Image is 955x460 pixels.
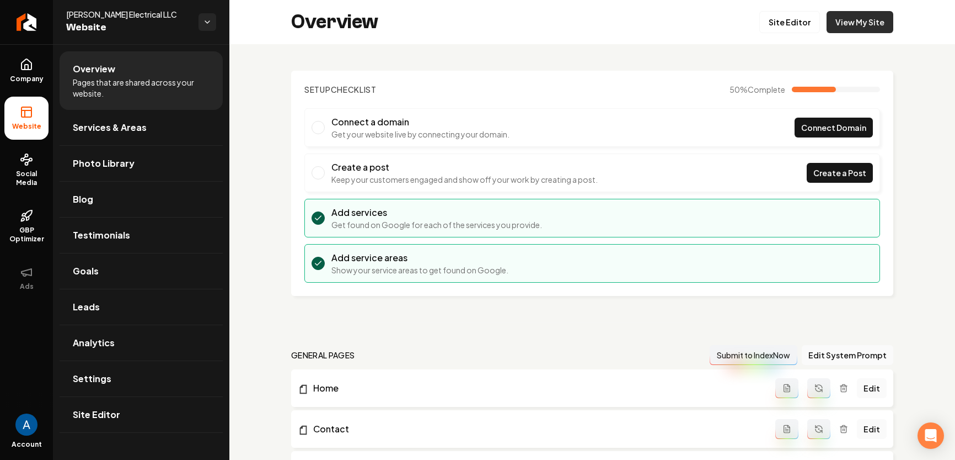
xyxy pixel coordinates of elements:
p: Show your service areas to get found on Google. [331,265,508,276]
a: Edit [857,419,887,439]
span: Analytics [73,336,115,350]
p: Get found on Google for each of the services you provide. [331,219,542,230]
span: Website [8,122,46,131]
a: View My Site [827,11,893,33]
a: Company [4,49,49,92]
button: Add admin page prompt [775,378,798,398]
span: Photo Library [73,157,135,170]
span: Complete [748,84,785,94]
button: Add admin page prompt [775,419,798,439]
a: Leads [60,289,223,325]
span: [PERSON_NAME] Electrical LLC [66,9,190,20]
div: Open Intercom Messenger [918,422,944,449]
a: Services & Areas [60,110,223,145]
span: Goals [73,265,99,278]
h3: Connect a domain [331,115,509,129]
a: Contact [298,422,775,436]
a: Photo Library [60,146,223,181]
a: Goals [60,253,223,289]
a: Connect Domain [795,118,873,138]
button: Open user button [15,414,37,436]
span: Social Media [4,170,49,187]
a: Site Editor [60,397,223,432]
button: Submit to IndexNow [710,345,797,365]
h2: Overview [291,11,378,33]
a: Edit [857,378,887,398]
span: 50 % [729,84,785,95]
span: Account [12,440,42,449]
span: Ads [15,282,38,291]
span: Connect Domain [801,122,866,134]
img: Andrew Magana [15,414,37,436]
span: Setup [304,84,331,94]
span: Services & Areas [73,121,147,134]
span: Leads [73,300,100,314]
a: Testimonials [60,218,223,253]
a: Analytics [60,325,223,361]
span: Settings [73,372,111,385]
h3: Add service areas [331,251,508,265]
button: Ads [4,257,49,300]
span: Overview [73,62,115,76]
span: Create a Post [813,167,866,179]
span: Testimonials [73,229,130,242]
span: Company [6,75,48,83]
a: Settings [60,361,223,396]
h2: Checklist [304,84,377,95]
a: Blog [60,182,223,217]
a: Social Media [4,144,49,196]
span: Site Editor [73,408,120,421]
span: Website [66,20,190,35]
span: GBP Optimizer [4,226,49,244]
h3: Add services [331,206,542,219]
a: Site Editor [759,11,820,33]
span: Pages that are shared across your website. [73,77,210,99]
a: GBP Optimizer [4,200,49,252]
button: Edit System Prompt [802,345,893,365]
h2: general pages [291,350,355,361]
p: Keep your customers engaged and show off your work by creating a post. [331,174,598,185]
img: Rebolt Logo [17,13,37,31]
span: Blog [73,193,93,206]
a: Home [298,382,775,395]
h3: Create a post [331,161,598,174]
p: Get your website live by connecting your domain. [331,129,509,140]
a: Create a Post [807,163,873,183]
